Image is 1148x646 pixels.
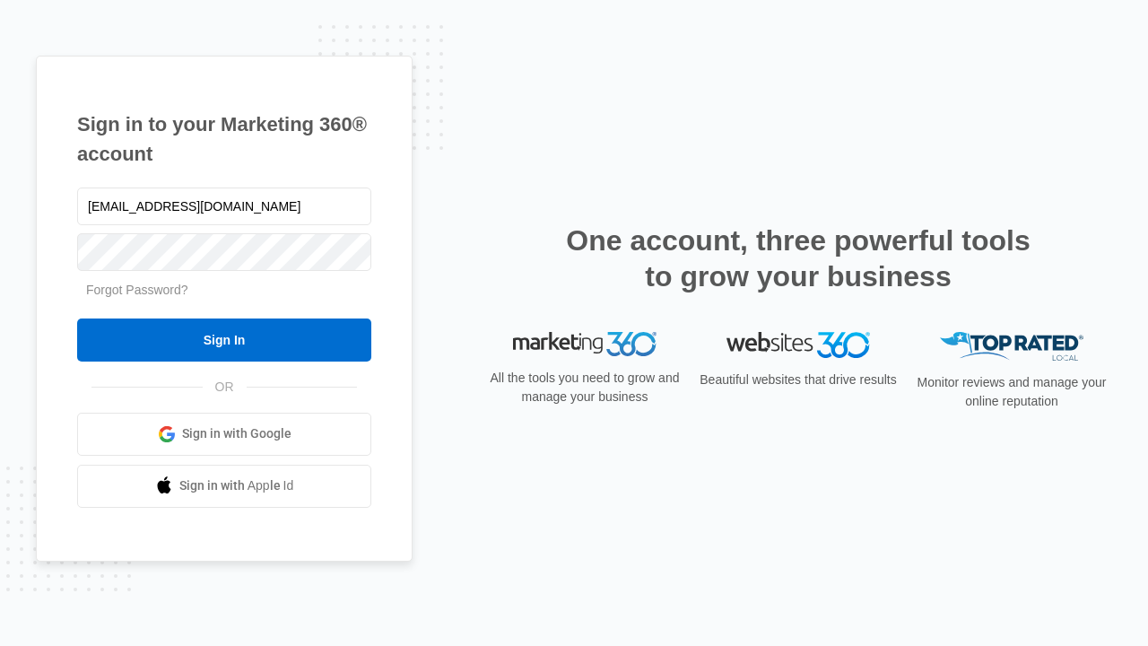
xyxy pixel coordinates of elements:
[726,332,870,358] img: Websites 360
[940,332,1083,362] img: Top Rated Local
[484,369,685,406] p: All the tools you need to grow and manage your business
[77,188,371,225] input: Email
[77,465,371,508] a: Sign in with Apple Id
[561,223,1036,294] h2: One account, three powerful tools to grow your business
[698,371,899,389] p: Beautiful websites that drive results
[179,476,294,495] span: Sign in with Apple Id
[77,319,371,362] input: Sign In
[513,332,657,357] img: Marketing 360
[77,109,371,169] h1: Sign in to your Marketing 360® account
[86,283,188,297] a: Forgot Password?
[77,413,371,456] a: Sign in with Google
[182,424,291,443] span: Sign in with Google
[203,378,247,397] span: OR
[911,373,1112,411] p: Monitor reviews and manage your online reputation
